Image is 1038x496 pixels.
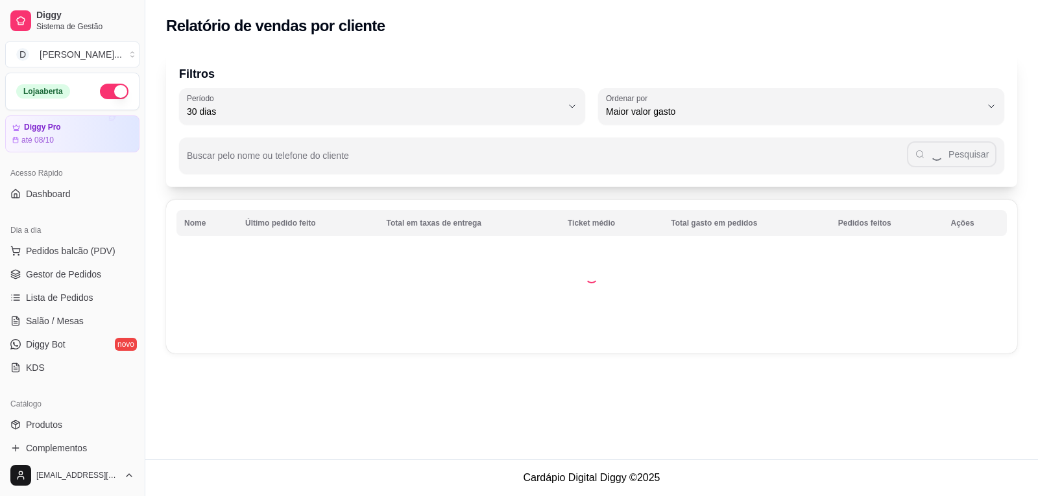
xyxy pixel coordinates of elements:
[5,5,139,36] a: DiggySistema de Gestão
[26,291,93,304] span: Lista de Pedidos
[5,438,139,458] a: Complementos
[606,93,652,104] label: Ordenar por
[5,460,139,491] button: [EMAIL_ADDRESS][DOMAIN_NAME]
[26,338,66,351] span: Diggy Bot
[5,241,139,261] button: Pedidos balcão (PDV)
[5,264,139,285] a: Gestor de Pedidos
[100,84,128,99] button: Alterar Status
[36,470,119,480] span: [EMAIL_ADDRESS][DOMAIN_NAME]
[5,41,139,67] button: Select a team
[36,10,134,21] span: Diggy
[26,244,115,257] span: Pedidos balcão (PDV)
[5,357,139,378] a: KDS
[5,220,139,241] div: Dia a dia
[40,48,122,61] div: [PERSON_NAME] ...
[26,361,45,374] span: KDS
[585,270,598,283] div: Loading
[26,442,87,455] span: Complementos
[5,115,139,152] a: Diggy Proaté 08/10
[5,334,139,355] a: Diggy Botnovo
[179,65,1004,83] p: Filtros
[187,93,218,104] label: Período
[5,183,139,204] a: Dashboard
[5,163,139,183] div: Acesso Rápido
[187,154,907,167] input: Buscar pelo nome ou telefone do cliente
[166,16,385,36] h2: Relatório de vendas por cliente
[5,394,139,414] div: Catálogo
[16,48,29,61] span: D
[24,123,61,132] article: Diggy Pro
[21,135,54,145] article: até 08/10
[26,268,101,281] span: Gestor de Pedidos
[5,311,139,331] a: Salão / Mesas
[26,314,84,327] span: Salão / Mesas
[5,414,139,435] a: Produtos
[5,287,139,308] a: Lista de Pedidos
[145,459,1038,496] footer: Cardápio Digital Diggy © 2025
[16,84,70,99] div: Loja aberta
[26,187,71,200] span: Dashboard
[26,418,62,431] span: Produtos
[598,88,1004,124] button: Ordenar porMaior valor gasto
[179,88,585,124] button: Período30 dias
[606,105,981,118] span: Maior valor gasto
[36,21,134,32] span: Sistema de Gestão
[187,105,562,118] span: 30 dias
